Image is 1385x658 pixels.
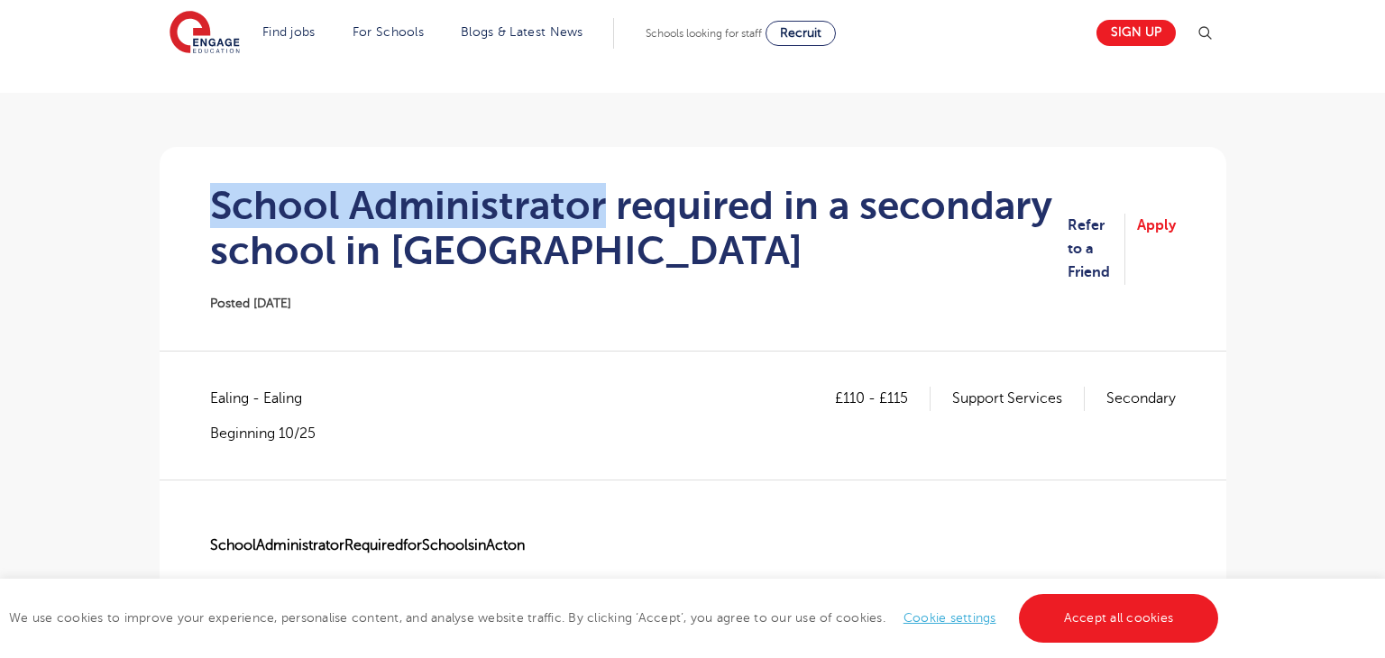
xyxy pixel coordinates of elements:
[210,183,1068,273] h1: School Administrator required in a secondary school in [GEOGRAPHIC_DATA]
[262,25,316,39] a: Find jobs
[210,424,320,443] p: Beginning 10/25
[210,297,291,310] span: Posted [DATE]
[170,11,240,56] img: Engage Education
[952,387,1085,410] p: Support Services
[1068,214,1125,285] a: Refer to a Friend
[1137,214,1176,285] a: Apply
[766,21,836,46] a: Recruit
[9,611,1223,625] span: We use cookies to improve your experience, personalise content, and analyse website traffic. By c...
[210,537,525,553] strong: SchoolAdministratorRequiredforSchoolsinActon
[1096,20,1176,46] a: Sign up
[461,25,583,39] a: Blogs & Latest News
[646,27,762,40] span: Schools looking for staff
[1019,594,1219,643] a: Accept all cookies
[210,575,1176,623] p: AtEngageEducationServices,we’vespecialisedinrecruitingeducationstaffforoveradecade.We’recurrently...
[1106,387,1176,410] p: Secondary
[903,611,996,625] a: Cookie settings
[210,387,320,410] span: Ealing - Ealing
[835,387,931,410] p: £110 - £115
[780,26,821,40] span: Recruit
[353,25,424,39] a: For Schools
